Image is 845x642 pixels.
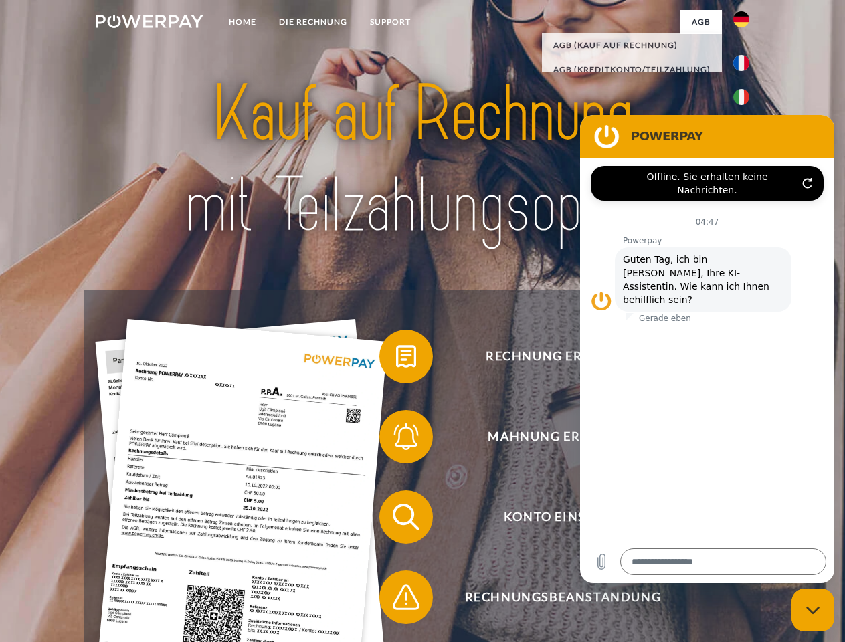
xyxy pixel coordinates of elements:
img: de [733,11,749,27]
iframe: Messaging-Fenster [580,115,834,583]
a: AGB (Kauf auf Rechnung) [542,33,722,58]
span: Rechnung erhalten? [399,330,727,383]
img: it [733,89,749,105]
img: qb_search.svg [389,500,423,534]
iframe: Schaltfläche zum Öffnen des Messaging-Fensters; Konversation läuft [791,588,834,631]
button: Rechnung erhalten? [379,330,727,383]
span: Mahnung erhalten? [399,410,727,463]
img: fr [733,55,749,71]
button: Konto einsehen [379,490,727,544]
a: AGB (Kreditkonto/Teilzahlung) [542,58,722,82]
span: Rechnungsbeanstandung [399,570,727,624]
a: Home [217,10,268,34]
a: SUPPORT [359,10,422,34]
img: title-powerpay_de.svg [128,64,717,256]
span: Konto einsehen [399,490,727,544]
button: Rechnungsbeanstandung [379,570,727,624]
img: qb_bill.svg [389,340,423,373]
img: qb_bell.svg [389,420,423,453]
img: logo-powerpay-white.svg [96,15,203,28]
a: DIE RECHNUNG [268,10,359,34]
img: qb_warning.svg [389,580,423,614]
a: agb [680,10,722,34]
button: Mahnung erhalten? [379,410,727,463]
